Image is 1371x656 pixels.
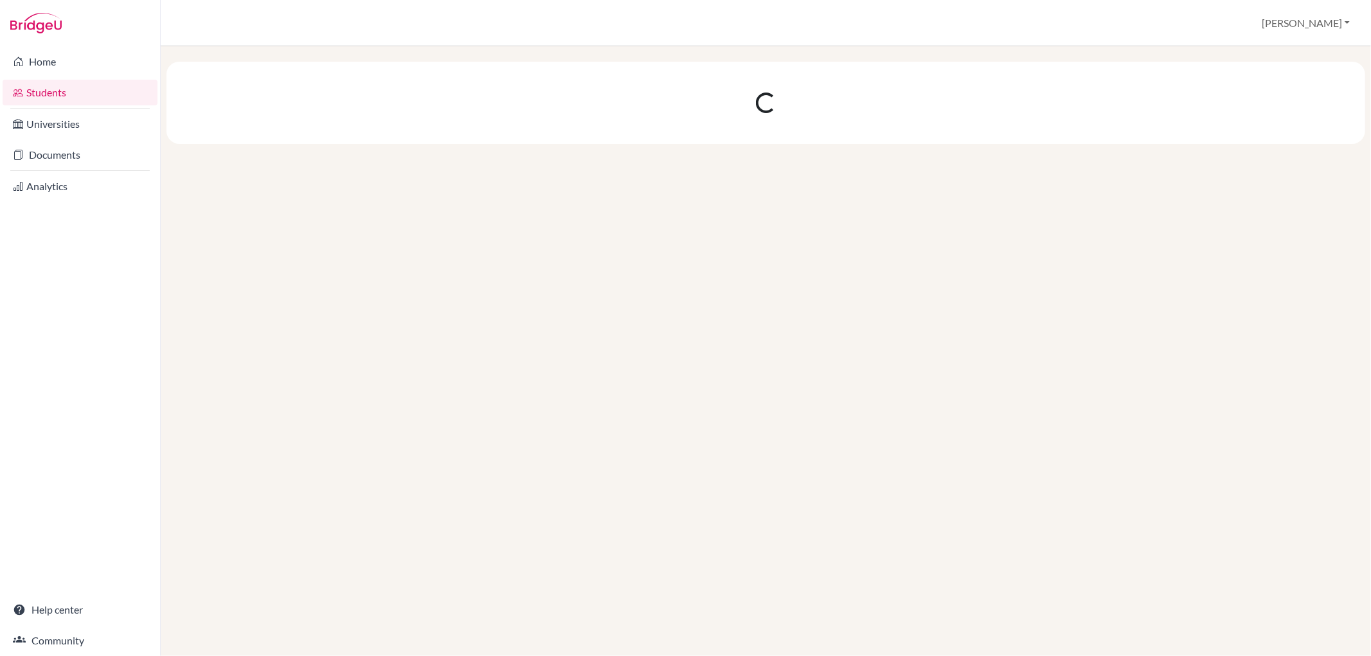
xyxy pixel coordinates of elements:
[3,628,157,653] a: Community
[3,173,157,199] a: Analytics
[3,49,157,75] a: Home
[1256,11,1356,35] button: [PERSON_NAME]
[3,142,157,168] a: Documents
[3,597,157,623] a: Help center
[3,80,157,105] a: Students
[3,111,157,137] a: Universities
[10,13,62,33] img: Bridge-U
